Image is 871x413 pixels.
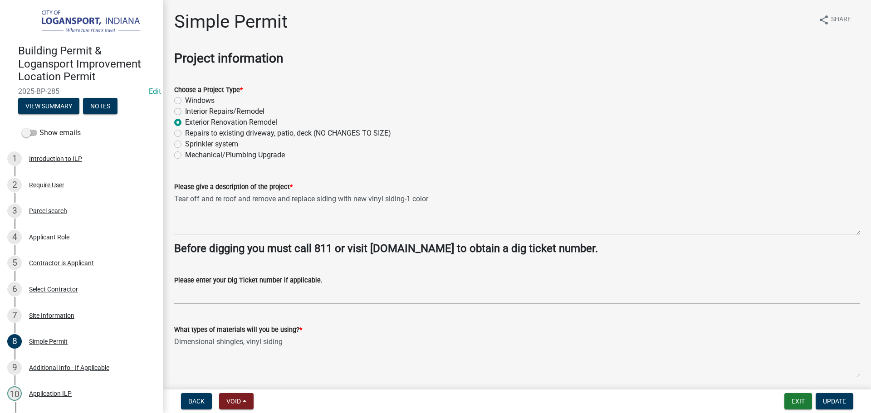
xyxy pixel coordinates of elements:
a: Edit [149,87,161,96]
div: Applicant Role [29,234,69,240]
div: 6 [7,282,22,296]
div: 7 [7,308,22,323]
div: Application ILP [29,390,72,397]
strong: Project information [174,51,283,66]
strong: Before digging you must call 811 or visit [DOMAIN_NAME] to obtain a dig ticket number. [174,242,598,255]
div: Additional Info - If Applicable [29,364,109,371]
label: Show emails [22,127,81,138]
div: 2 [7,178,22,192]
button: Notes [83,98,117,114]
div: Introduction to ILP [29,155,82,162]
div: Simple Permit [29,338,68,345]
div: 8 [7,334,22,349]
button: View Summary [18,98,79,114]
div: Select Contractor [29,286,78,292]
span: Back [188,398,205,405]
div: Parcel search [29,208,67,214]
label: Exterior Renovation Remodel [185,117,277,128]
span: 2025-BP-285 [18,87,145,96]
h4: Building Permit & Logansport Improvement Location Permit [18,44,156,83]
label: Windows [185,95,215,106]
div: Contractor is Applicant [29,260,94,266]
div: 9 [7,360,22,375]
button: Void [219,393,254,409]
label: Please enter your Dig Ticket number if applicable. [174,277,323,284]
wm-modal-confirm: Edit Application Number [149,87,161,96]
label: Interior Repairs/Remodel [185,106,264,117]
label: Choose a Project Type [174,87,243,93]
div: 4 [7,230,22,244]
div: Site Information [29,312,74,319]
label: Mechanical/Plumbing Upgrade [185,150,285,160]
div: 10 [7,386,22,401]
button: Back [181,393,212,409]
img: City of Logansport, Indiana [18,10,149,35]
label: Sprinkler system [185,139,238,150]
div: 1 [7,151,22,166]
button: Update [816,393,853,409]
label: What types of materials will you be using? [174,327,302,333]
div: Require User [29,182,64,188]
h1: Simple Permit [174,11,288,33]
span: Share [831,15,851,25]
div: 3 [7,204,22,218]
span: Update [823,398,846,405]
button: shareShare [811,11,858,29]
span: Void [226,398,241,405]
div: 5 [7,256,22,270]
button: Exit [784,393,812,409]
i: share [818,15,829,25]
wm-modal-confirm: Summary [18,103,79,110]
label: Repairs to existing driveway, patio, deck (NO CHANGES TO SIZE) [185,128,391,139]
wm-modal-confirm: Notes [83,103,117,110]
label: Please give a description of the project [174,184,293,190]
